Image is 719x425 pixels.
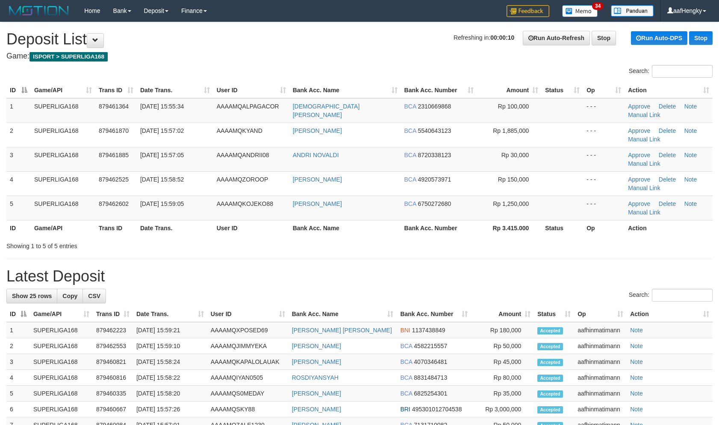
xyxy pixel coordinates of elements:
span: Refreshing in: [454,34,514,41]
th: User ID: activate to sort column ascending [213,82,289,98]
a: Note [684,152,697,158]
span: [DATE] 15:59:05 [140,200,184,207]
th: Game/API: activate to sort column ascending [31,82,95,98]
span: AAAAMQALPAGACOR [217,103,279,110]
td: SUPERLIGA168 [31,196,95,220]
span: BRI [400,406,410,413]
a: Delete [659,200,676,207]
td: Rp 45,000 [471,354,534,370]
th: Date Trans.: activate to sort column ascending [133,306,207,322]
span: [DATE] 15:58:52 [140,176,184,183]
span: BCA [404,152,416,158]
a: Manual Link [628,209,660,216]
span: [DATE] 15:55:34 [140,103,184,110]
a: Delete [659,127,676,134]
a: Approve [628,103,650,110]
a: [PERSON_NAME] [292,358,341,365]
img: MOTION_logo.png [6,4,71,17]
a: [PERSON_NAME] [292,390,341,397]
span: Show 25 rows [12,293,52,299]
th: Bank Acc. Name [289,220,401,236]
label: Search: [629,65,713,78]
td: 5 [6,386,30,402]
span: Rp 1,885,000 [493,127,529,134]
a: [PERSON_NAME] [292,406,341,413]
a: Delete [659,103,676,110]
a: ROSDIYANSYAH [292,374,339,381]
span: Accepted [537,327,563,334]
span: Accepted [537,390,563,398]
td: SUPERLIGA168 [30,386,93,402]
td: 879460667 [93,402,133,417]
a: Note [684,176,697,183]
a: Delete [659,152,676,158]
span: AAAAMQKOJEKO88 [217,200,273,207]
a: Run Auto-DPS [631,31,687,45]
a: Delete [659,176,676,183]
span: AAAAMQANDRII08 [217,152,269,158]
th: ID [6,220,31,236]
td: 4 [6,370,30,386]
span: Copy 4920573971 to clipboard [418,176,451,183]
a: Note [630,327,643,334]
th: User ID: activate to sort column ascending [207,306,289,322]
td: SUPERLIGA168 [30,402,93,417]
td: 2 [6,338,30,354]
a: [PERSON_NAME] [292,343,341,349]
td: - - - [583,147,625,171]
td: - - - [583,171,625,196]
td: aafhinmatimann [574,402,627,417]
th: Amount: activate to sort column ascending [471,306,534,322]
span: Copy 495301012704538 to clipboard [412,406,462,413]
span: Accepted [537,406,563,413]
a: Approve [628,176,650,183]
td: 4 [6,171,31,196]
span: Copy 6750272680 to clipboard [418,200,451,207]
th: Status: activate to sort column ascending [542,82,583,98]
td: aafhinmatimann [574,370,627,386]
a: [PERSON_NAME] [293,127,342,134]
span: BCA [404,176,416,183]
span: 879462525 [99,176,129,183]
td: Rp 3,000,000 [471,402,534,417]
th: Rp 3.415.000 [477,220,542,236]
span: Copy 2310669868 to clipboard [418,103,451,110]
span: BNI [400,327,410,334]
th: Action: activate to sort column ascending [625,82,713,98]
span: 34 [592,2,604,10]
a: Note [630,374,643,381]
th: User ID [213,220,289,236]
span: BCA [404,103,416,110]
td: SUPERLIGA168 [31,171,95,196]
a: Note [684,103,697,110]
a: Approve [628,127,650,134]
td: [DATE] 15:59:21 [133,322,207,338]
span: Accepted [537,359,563,366]
a: Show 25 rows [6,289,57,303]
span: BCA [404,127,416,134]
span: BCA [400,358,412,365]
td: AAAAMQKAPALOLAUAK [207,354,289,370]
span: Copy 8831484713 to clipboard [414,374,447,381]
strong: 00:00:10 [490,34,514,41]
a: Note [630,390,643,397]
td: Rp 35,000 [471,386,534,402]
td: 879460816 [93,370,133,386]
td: aafhinmatimann [574,354,627,370]
td: SUPERLIGA168 [30,322,93,338]
td: - - - [583,196,625,220]
span: Copy 8720338123 to clipboard [418,152,451,158]
td: 1 [6,98,31,123]
a: [PERSON_NAME] [PERSON_NAME] [292,327,392,334]
td: - - - [583,123,625,147]
a: Note [630,343,643,349]
th: Trans ID: activate to sort column ascending [95,82,137,98]
td: 3 [6,354,30,370]
span: Accepted [537,343,563,350]
th: ID: activate to sort column descending [6,82,31,98]
th: Status [542,220,583,236]
span: Rp 1,250,000 [493,200,529,207]
span: Copy [62,293,77,299]
th: Trans ID: activate to sort column ascending [93,306,133,322]
td: 2 [6,123,31,147]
